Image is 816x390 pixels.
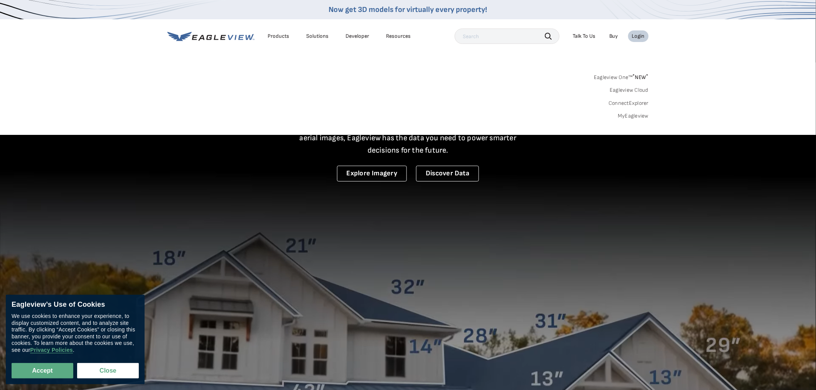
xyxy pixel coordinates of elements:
[632,33,645,40] div: Login
[329,5,487,14] a: Now get 3D models for virtually every property!
[337,166,407,182] a: Explore Imagery
[306,33,329,40] div: Solutions
[594,72,649,81] a: Eagleview One™*NEW*
[618,113,649,119] a: MyEagleview
[610,87,649,94] a: Eagleview Cloud
[30,347,72,353] a: Privacy Policies
[290,119,526,156] p: A new era starts here. Built on more than 3.5 billion high-resolution aerial images, Eagleview ha...
[609,33,618,40] a: Buy
[12,301,139,309] div: Eagleview’s Use of Cookies
[573,33,595,40] div: Talk To Us
[416,166,479,182] a: Discover Data
[12,363,73,378] button: Accept
[268,33,289,40] div: Products
[12,313,139,353] div: We use cookies to enhance your experience, to display customized content, and to analyze site tra...
[455,29,560,44] input: Search
[633,74,649,81] span: NEW
[77,363,139,378] button: Close
[386,33,411,40] div: Resources
[346,33,369,40] a: Developer
[609,100,649,107] a: ConnectExplorer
